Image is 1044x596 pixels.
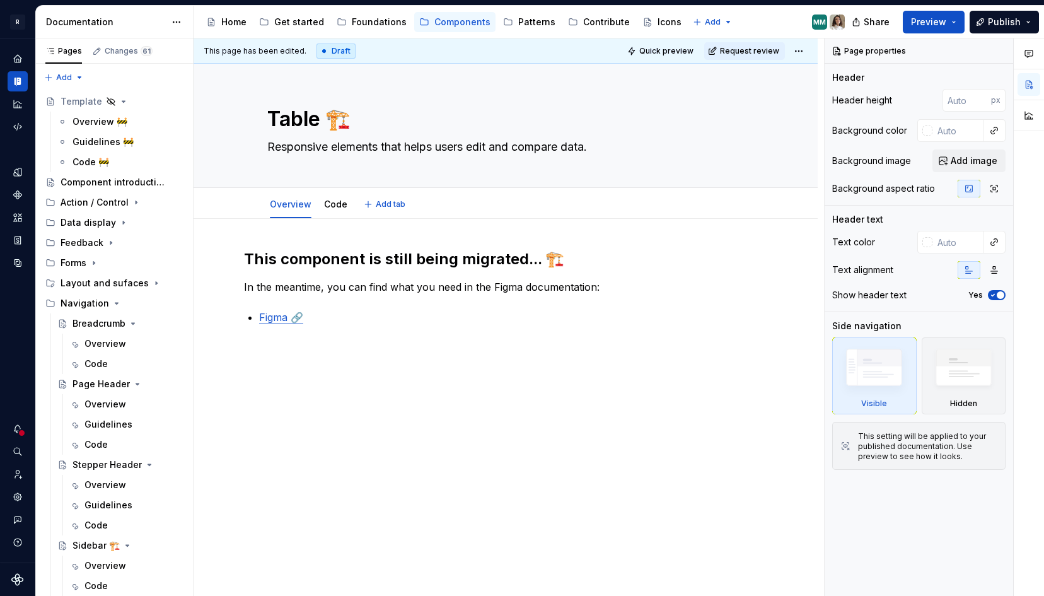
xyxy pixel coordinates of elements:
div: This setting will be applied to your published documentation. Use preview to see how it looks. [858,431,997,462]
span: This page has been edited. [204,46,306,56]
h2: This component is still being migrated... 🏗️ [244,249,767,269]
button: Request review [704,42,785,60]
div: Show header text [832,289,907,301]
div: Template [61,95,102,108]
a: Component introduction [40,172,188,192]
a: Storybook stories [8,230,28,250]
button: Contact support [8,510,28,530]
a: Code automation [8,117,28,137]
div: Action / Control [40,192,188,213]
div: Visible [832,337,917,414]
div: Search ⌘K [8,441,28,462]
div: Navigation [40,293,188,313]
div: Forms [40,253,188,273]
p: px [991,95,1000,105]
div: Documentation [46,16,165,28]
a: Breadcrumb [52,313,188,334]
a: Overview [64,475,188,495]
div: Data sources [8,253,28,273]
a: Page Header [52,374,188,394]
a: Guidelines [64,495,188,515]
a: Contribute [563,12,635,32]
a: Overview [64,334,188,354]
div: Overview [84,398,126,411]
button: Preview [903,11,965,33]
div: Overview [84,479,126,491]
div: Forms [61,257,86,269]
div: Overview [84,559,126,572]
a: Assets [8,207,28,228]
div: Sidebar 🏗️ [72,539,120,552]
span: Preview [911,16,946,28]
a: Home [201,12,252,32]
a: Documentation [8,71,28,91]
a: Guidelines [64,414,188,435]
p: In the meantime, you can find what you need in the Figma documentation: [244,279,767,295]
a: Analytics [8,94,28,114]
a: Components [8,185,28,205]
div: Visible [861,399,887,409]
div: Foundations [352,16,407,28]
label: Yes [968,290,983,300]
div: Layout and sufaces [61,277,149,289]
div: Changes [105,46,153,56]
div: Background color [832,124,907,137]
div: Page tree [201,9,687,35]
input: Auto [942,89,991,112]
button: Add [689,13,736,31]
div: Action / Control [61,196,129,209]
div: Background aspect ratio [832,182,935,195]
div: Settings [8,487,28,507]
svg: Supernova Logo [11,573,24,586]
textarea: Table 🏗️ [265,104,741,134]
div: Navigation [61,297,109,310]
div: Code [319,190,352,217]
div: Overview [265,190,316,217]
div: Text color [832,236,875,248]
div: Layout and sufaces [40,273,188,293]
div: Hidden [950,399,977,409]
div: Code [84,358,108,370]
div: Hidden [922,337,1006,414]
span: Request review [720,46,779,56]
div: Feedback [40,233,188,253]
button: R [3,8,33,35]
div: Contribute [583,16,630,28]
div: Components [434,16,490,28]
a: Overview [64,556,188,576]
div: Stepper Header [72,459,142,471]
div: Data display [61,216,116,229]
div: Home [221,16,246,28]
div: Code [84,438,108,451]
button: Share [845,11,898,33]
a: Code 🚧 [52,152,188,172]
div: Feedback [61,237,103,249]
a: Code [324,199,347,209]
a: Patterns [498,12,560,32]
a: Invite team [8,464,28,484]
a: Code [64,515,188,535]
a: Overview 🚧 [52,112,188,132]
a: Components [414,12,496,32]
div: Guidelines 🚧 [72,136,134,148]
span: Quick preview [639,46,693,56]
textarea: Responsive elements that helps users edit and compare data. [265,137,741,157]
div: Text alignment [832,264,893,276]
div: Icons [658,16,681,28]
div: Overview 🚧 [72,115,127,128]
button: Notifications [8,419,28,439]
div: Component introduction [61,176,165,189]
a: Design tokens [8,162,28,182]
div: Page Header [72,378,130,390]
button: Add tab [360,196,411,213]
div: Code [84,519,108,532]
a: Code [64,354,188,374]
a: Code [64,576,188,596]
